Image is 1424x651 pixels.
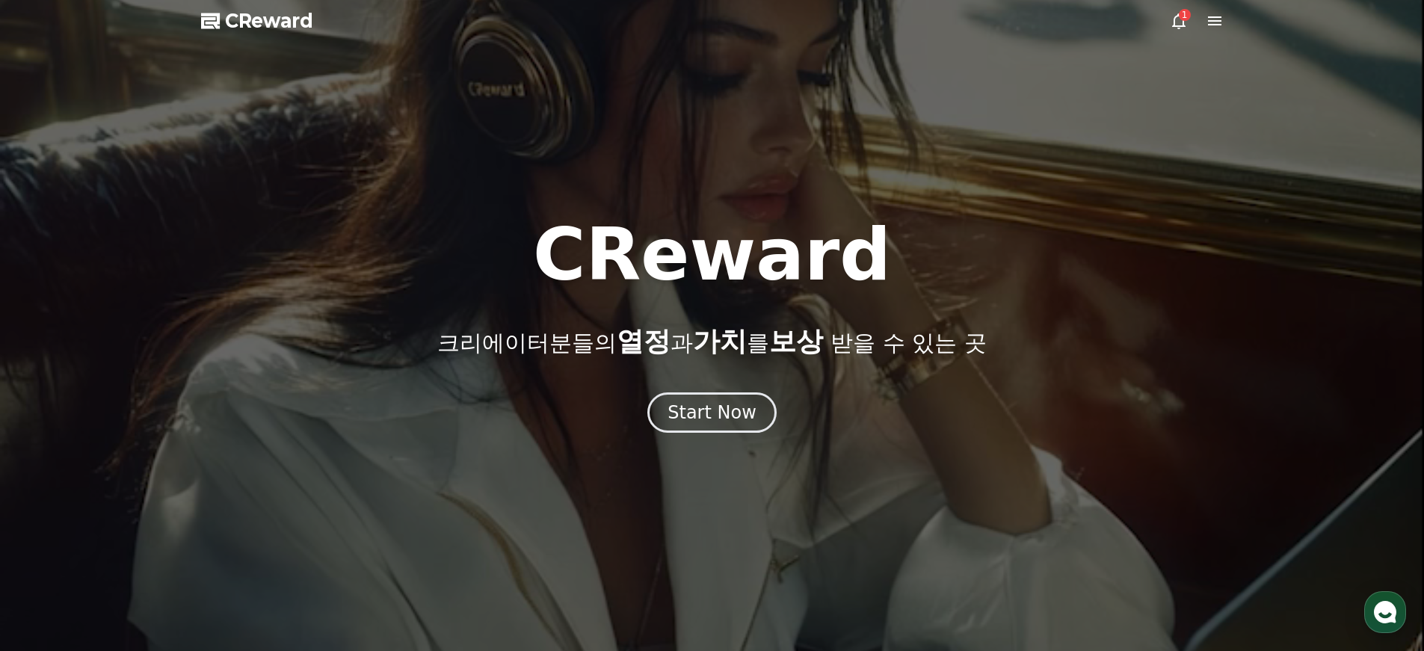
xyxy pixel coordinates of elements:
[617,326,671,357] span: 열정
[437,327,986,357] p: 크리에이터분들의 과 를 받을 수 있는 곳
[533,219,891,291] h1: CReward
[693,326,747,357] span: 가치
[647,407,777,422] a: Start Now
[225,9,313,33] span: CReward
[647,392,777,433] button: Start Now
[668,401,756,425] div: Start Now
[201,9,313,33] a: CReward
[1170,12,1188,30] a: 1
[769,326,823,357] span: 보상
[1179,9,1191,21] div: 1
